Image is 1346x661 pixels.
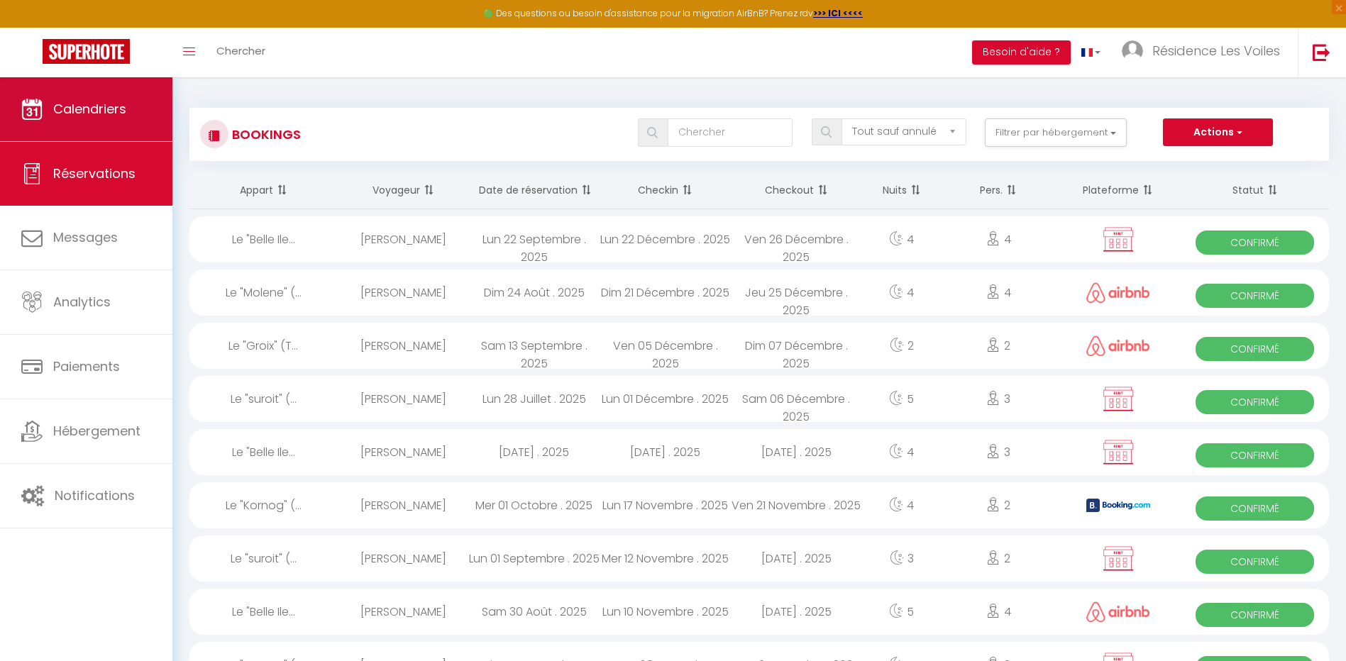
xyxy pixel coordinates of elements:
[216,43,265,58] span: Chercher
[731,172,862,209] th: Sort by checkout
[53,228,118,246] span: Messages
[1313,43,1330,61] img: logout
[468,172,600,209] th: Sort by booking date
[1152,42,1280,60] span: Résidence Les Voiles
[813,7,863,19] a: >>> ICI <<<<
[985,118,1127,147] button: Filtrer par hébergement
[972,40,1071,65] button: Besoin d'aide ?
[1122,40,1143,62] img: ...
[53,165,136,182] span: Réservations
[600,172,731,209] th: Sort by checkin
[1181,172,1329,209] th: Sort by status
[942,172,1056,209] th: Sort by people
[53,100,126,118] span: Calendriers
[53,293,111,311] span: Analytics
[1056,172,1181,209] th: Sort by channel
[1163,118,1272,147] button: Actions
[43,39,130,64] img: Super Booking
[55,487,135,504] span: Notifications
[862,172,942,209] th: Sort by nights
[228,118,301,150] h3: Bookings
[338,172,469,209] th: Sort by guest
[1111,28,1298,77] a: ... Résidence Les Voiles
[668,118,793,147] input: Chercher
[206,28,276,77] a: Chercher
[53,422,140,440] span: Hébergement
[189,172,338,209] th: Sort by rentals
[53,357,120,375] span: Paiements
